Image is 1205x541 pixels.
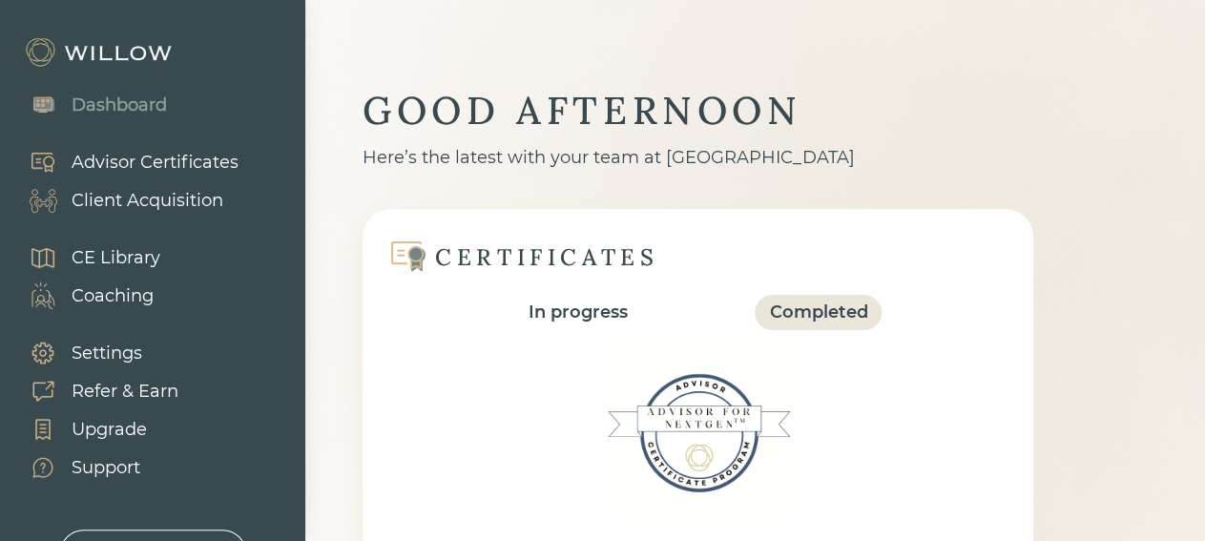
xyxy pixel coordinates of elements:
a: Upgrade [10,410,178,448]
a: Advisor Certificates [10,143,239,181]
a: CE Library [10,239,160,277]
div: CE Library [72,245,160,271]
a: Coaching [10,277,160,315]
a: Dashboard [10,86,167,124]
div: Support [72,455,140,481]
div: Settings [72,341,142,366]
div: Coaching [72,283,154,309]
div: Refer & Earn [72,379,178,405]
a: Settings [10,334,178,372]
div: Upgrade [72,417,147,443]
div: CERTIFICATES [435,242,658,272]
div: Completed [769,300,867,325]
a: Client Acquisition [10,181,239,219]
div: Dashboard [72,93,167,118]
a: Refer & Earn [10,372,178,410]
div: GOOD AFTERNOON [363,86,1033,135]
div: Client Acquisition [72,188,223,214]
div: In progress [529,300,628,325]
img: Advisor for NextGen™ Certificate Badge [603,338,794,529]
div: Here’s the latest with your team at [GEOGRAPHIC_DATA] [363,145,1033,171]
div: Advisor Certificates [72,150,239,176]
img: Willow [24,37,177,68]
